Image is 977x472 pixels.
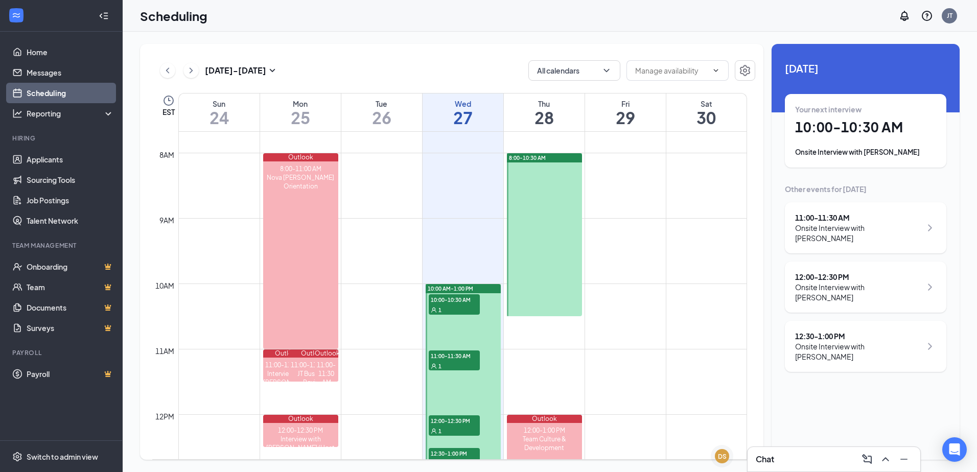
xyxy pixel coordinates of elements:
div: Mon [260,99,341,109]
span: 1 [438,306,441,314]
div: Interview with [PERSON_NAME] (Host or Pro) [263,435,338,461]
a: August 30, 2025 [666,93,747,131]
svg: Minimize [898,453,910,465]
span: 8:00-10:30 AM [509,154,546,161]
div: 12:00 - 12:30 PM [795,272,921,282]
button: Settings [735,60,755,81]
div: 11am [153,345,176,357]
button: ComposeMessage [859,451,875,467]
a: PayrollCrown [27,364,114,384]
svg: ChevronRight [924,340,936,352]
svg: ChevronRight [924,222,936,234]
a: Messages [27,62,114,83]
div: Switch to admin view [27,452,98,462]
a: Job Postings [27,190,114,210]
a: DocumentsCrown [27,297,114,318]
svg: ChevronUp [879,453,892,465]
svg: User [431,428,437,434]
a: SurveysCrown [27,318,114,338]
button: Minimize [896,451,912,467]
button: ChevronRight [183,63,199,78]
a: August 28, 2025 [504,93,585,131]
a: Scheduling [27,83,114,103]
div: Open Intercom Messenger [942,437,967,462]
svg: ChevronDown [712,66,720,75]
svg: ChevronRight [186,64,196,77]
h1: 28 [504,109,585,126]
div: 12:00-12:30 PM [263,426,338,435]
div: 12:30 - 1:00 PM [795,331,921,341]
button: ChevronLeft [160,63,175,78]
svg: Settings [12,452,22,462]
h1: 29 [585,109,666,126]
span: [DATE] [785,60,946,76]
div: 12pm [153,411,176,422]
div: 11:00-11:30 AM [315,361,338,387]
div: 9am [157,215,176,226]
a: August 24, 2025 [179,93,260,131]
div: JT Business Review [289,369,338,387]
div: Team Culture & Development [507,435,582,452]
svg: ChevronDown [601,65,612,76]
svg: User [431,307,437,313]
div: Outlook [315,349,338,358]
div: Thu [504,99,585,109]
div: JT [947,11,952,20]
a: TeamCrown [27,277,114,297]
svg: Settings [739,64,751,77]
div: 11:00 - 11:30 AM [795,213,921,223]
svg: WorkstreamLogo [11,10,21,20]
svg: ChevronLeft [162,64,173,77]
div: Onsite Interview with [PERSON_NAME] [795,341,921,362]
div: Hiring [12,134,112,143]
div: Other events for [DATE] [785,184,946,194]
div: Onsite Interview with [PERSON_NAME] [795,147,936,157]
a: Applicants [27,149,114,170]
div: Outlook [507,415,582,423]
input: Manage availability [635,65,708,76]
div: Onsite Interview with [PERSON_NAME] [795,223,921,243]
div: Your next interview [795,104,936,114]
div: Team Management [12,241,112,250]
span: 1 [438,363,441,370]
svg: Analysis [12,108,22,119]
a: OnboardingCrown [27,256,114,277]
svg: User [431,363,437,369]
div: 10am [153,280,176,291]
h1: 25 [260,109,341,126]
div: DS [718,452,727,461]
div: Outlook [263,415,338,423]
svg: Clock [162,95,175,107]
span: 12:30-1:00 PM [429,448,480,458]
div: Payroll [12,348,112,357]
div: 8am [157,149,176,160]
a: Talent Network [27,210,114,231]
div: Nova [PERSON_NAME] Orientation [263,173,338,191]
svg: Notifications [898,10,911,22]
svg: ChevronRight [924,281,936,293]
button: ChevronUp [877,451,894,467]
span: 12:00-12:30 PM [429,415,480,426]
div: 11:00-11:30 AM [263,361,312,369]
a: August 26, 2025 [341,93,422,131]
span: 11:00-11:30 AM [429,350,480,361]
a: August 29, 2025 [585,93,666,131]
a: Home [27,42,114,62]
div: Sat [666,99,747,109]
h1: 30 [666,109,747,126]
a: Sourcing Tools [27,170,114,190]
div: Fri [585,99,666,109]
svg: ComposeMessage [861,453,873,465]
a: August 25, 2025 [260,93,341,131]
div: Wed [423,99,503,109]
div: 11:00-11:30 AM [289,361,338,369]
h1: 26 [341,109,422,126]
svg: Collapse [99,11,109,21]
h3: Chat [756,454,774,465]
div: Outlook [289,349,338,358]
h1: 24 [179,109,260,126]
span: EST [162,107,175,117]
span: 10:00-10:30 AM [429,294,480,304]
div: Sun [179,99,260,109]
